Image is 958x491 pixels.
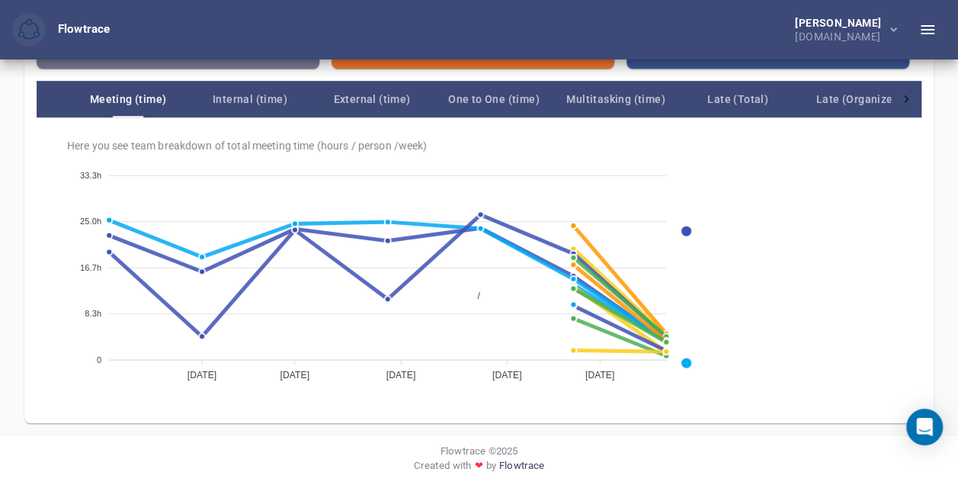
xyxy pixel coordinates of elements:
span: 0 minutes [633,36,724,59]
span: Meeting (time) [67,90,189,108]
span: ❤ [471,458,485,473]
tspan: 0 [97,355,101,364]
span: Internal (time) [189,90,311,108]
span: Here you see team breakdown of total meeting time (hours / person / week ) [67,139,903,152]
span: / [466,290,479,301]
img: Flowtrace [18,19,40,40]
span: Flowtrace © 2025 [441,444,517,458]
span: External (time) [311,90,433,108]
tspan: [DATE] [386,370,416,380]
div: [PERSON_NAME] [795,18,887,28]
div: [DOMAIN_NAME] [795,28,887,42]
tspan: [DATE] [187,370,217,380]
tspan: 33.3h [80,171,101,180]
div: Open Intercom Messenger [906,409,943,445]
span: 0 minutes [43,36,134,59]
tspan: [DATE] [280,370,310,380]
button: Toggle Sidebar [909,11,946,48]
tspan: [DATE] [492,370,522,380]
tspan: 8.3h [85,310,101,319]
button: Flowtrace [12,13,46,47]
div: Created with [12,458,946,479]
tspan: 25.0h [80,217,101,226]
span: Late (Total) [677,90,799,108]
span: One to One (time) [433,90,555,108]
div: Team breakdown [67,81,891,117]
a: Flowtrace [499,458,544,479]
span: Late (Organized) [799,90,921,108]
div: Flowtrace [58,21,110,38]
tspan: 16.7h [80,263,101,272]
button: [PERSON_NAME][DOMAIN_NAME] [771,13,909,47]
tspan: [DATE] [585,370,615,380]
span: by [486,458,496,479]
span: 0 minutes [338,36,429,59]
span: Multitasking (time) [555,90,677,108]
